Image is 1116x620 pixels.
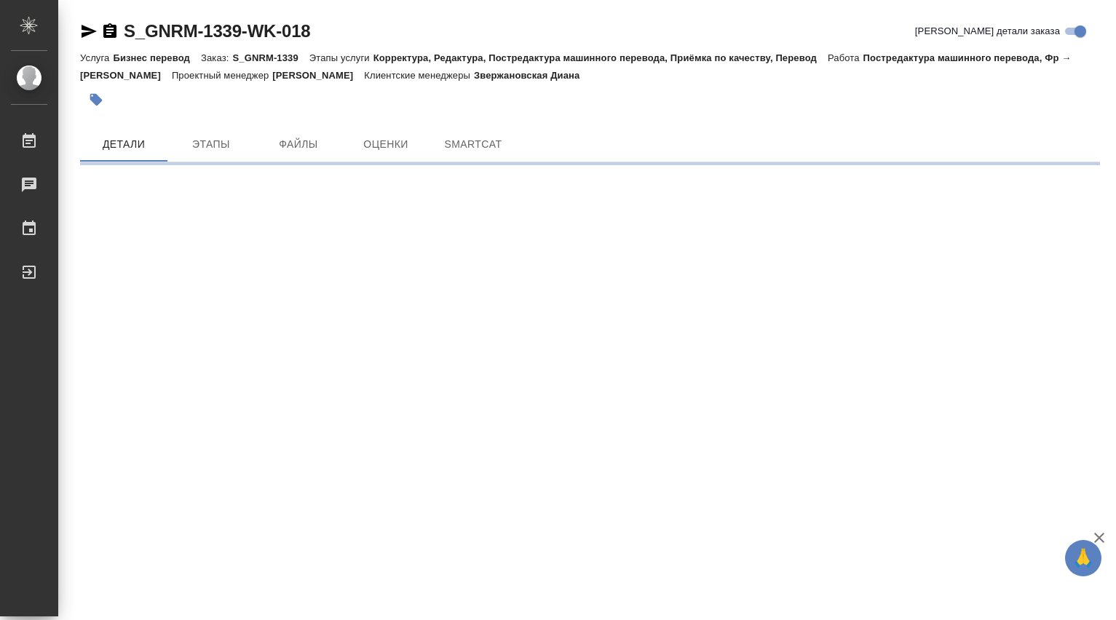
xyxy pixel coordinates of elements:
[201,52,232,63] p: Заказ:
[80,23,98,40] button: Скопировать ссылку для ЯМессенджера
[309,52,373,63] p: Этапы услуги
[113,52,201,63] p: Бизнес перевод
[80,84,112,116] button: Добавить тэг
[373,52,828,63] p: Корректура, Редактура, Постредактура машинного перевода, Приёмка по качеству, Перевод
[915,24,1060,39] span: [PERSON_NAME] детали заказа
[80,52,113,63] p: Услуга
[124,21,310,41] a: S_GNRM-1339-WK-018
[1065,540,1101,576] button: 🙏
[364,70,474,81] p: Клиентские менеджеры
[176,135,246,154] span: Этапы
[828,52,863,63] p: Работа
[272,70,364,81] p: [PERSON_NAME]
[438,135,508,154] span: SmartCat
[172,70,272,81] p: Проектный менеджер
[101,23,119,40] button: Скопировать ссылку
[89,135,159,154] span: Детали
[351,135,421,154] span: Оценки
[264,135,333,154] span: Файлы
[474,70,590,81] p: Звержановская Диана
[232,52,309,63] p: S_GNRM-1339
[1071,543,1096,573] span: 🙏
